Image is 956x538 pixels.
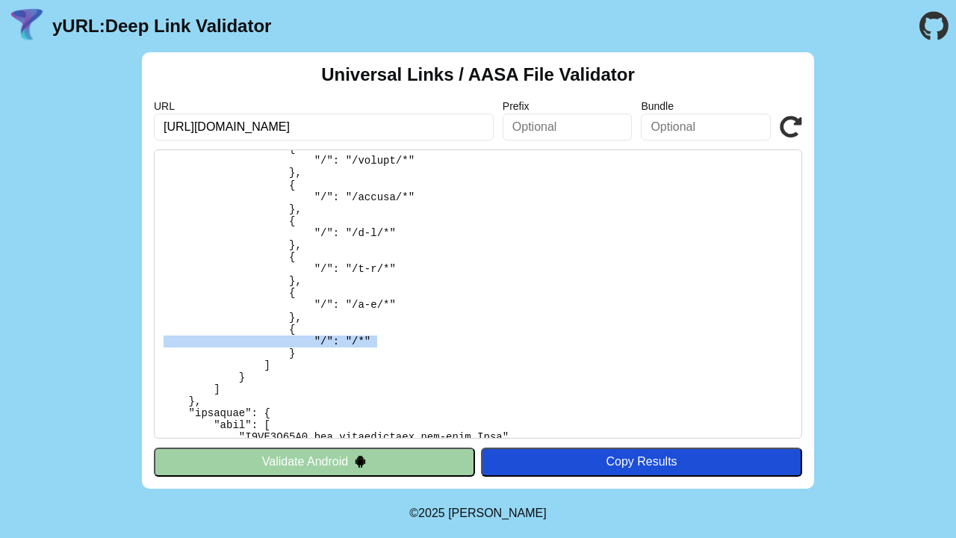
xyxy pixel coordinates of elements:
[448,507,547,519] a: Michael Ibragimchayev's Personal Site
[154,114,494,140] input: Required
[641,100,771,112] label: Bundle
[52,16,271,37] a: yURL:Deep Link Validator
[321,64,635,85] h2: Universal Links / AASA File Validator
[409,489,546,538] footer: ©
[641,114,771,140] input: Optional
[503,100,633,112] label: Prefix
[418,507,445,519] span: 2025
[354,455,367,468] img: droidIcon.svg
[7,7,46,46] img: yURL Logo
[488,455,795,469] div: Copy Results
[154,100,494,112] label: URL
[503,114,633,140] input: Optional
[154,149,802,439] pre: Lorem ipsu do: sitam://con.adipis.el/.sedd-eiusm/tempo-inc-utla-etdoloremag Al Enimadmi: Veni Qui...
[481,448,802,476] button: Copy Results
[154,448,475,476] button: Validate Android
